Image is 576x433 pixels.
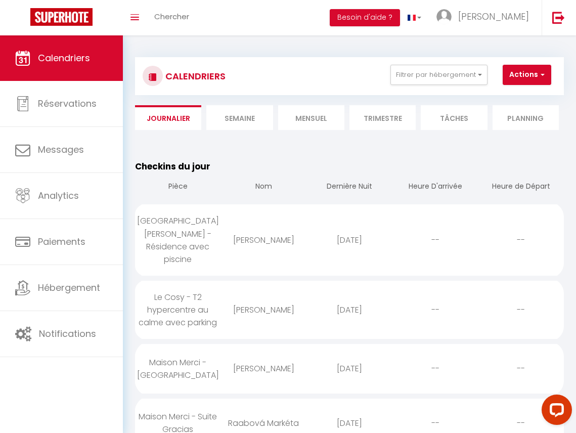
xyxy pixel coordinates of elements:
[306,293,392,326] div: [DATE]
[135,105,201,130] li: Journalier
[392,352,478,385] div: --
[278,105,344,130] li: Mensuel
[306,352,392,385] div: [DATE]
[38,235,85,248] span: Paiements
[135,173,221,202] th: Pièce
[478,352,564,385] div: --
[306,173,392,202] th: Dernière Nuit
[221,352,307,385] div: [PERSON_NAME]
[552,11,565,24] img: logout
[221,293,307,326] div: [PERSON_NAME]
[38,281,100,294] span: Hébergement
[390,65,488,85] button: Filtrer par hébergement
[39,327,96,340] span: Notifications
[330,9,400,26] button: Besoin d'aide ?
[478,173,564,202] th: Heure de Départ
[163,65,226,88] h3: CALENDRIERS
[38,97,97,110] span: Réservations
[206,105,273,130] li: Semaine
[493,105,559,130] li: Planning
[478,224,564,256] div: --
[135,346,221,392] div: Maison Merci - [GEOGRAPHIC_DATA]
[421,105,487,130] li: Tâches
[458,10,529,23] span: [PERSON_NAME]
[135,281,221,339] div: Le Cosy - T2 hypercentre au calme avec parking
[392,173,478,202] th: Heure D'arrivée
[392,293,478,326] div: --
[392,224,478,256] div: --
[38,143,84,156] span: Messages
[503,65,551,85] button: Actions
[38,189,79,202] span: Analytics
[154,11,189,22] span: Chercher
[135,204,221,276] div: [GEOGRAPHIC_DATA][PERSON_NAME] - Résidence avec piscine
[478,293,564,326] div: --
[221,173,307,202] th: Nom
[135,160,210,172] span: Checkins du jour
[349,105,416,130] li: Trimestre
[221,224,307,256] div: [PERSON_NAME]
[38,52,90,64] span: Calendriers
[534,391,576,433] iframe: LiveChat chat widget
[306,224,392,256] div: [DATE]
[436,9,452,24] img: ...
[30,8,93,26] img: Super Booking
